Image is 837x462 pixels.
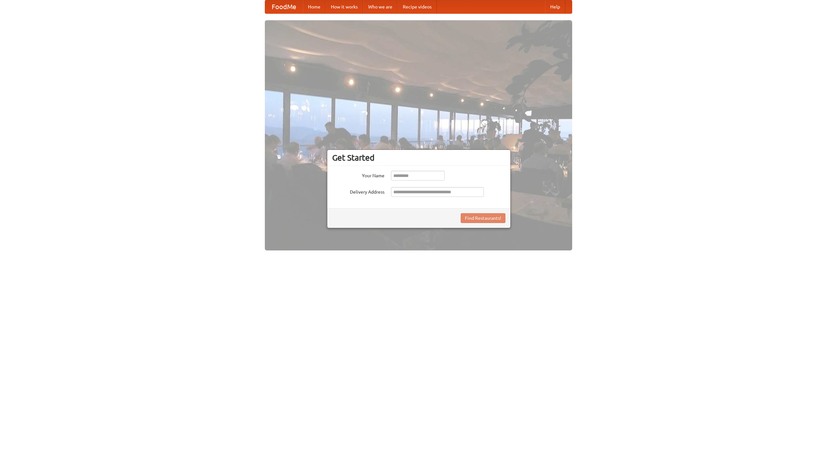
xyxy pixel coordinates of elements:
h3: Get Started [332,153,505,163]
button: Find Restaurants! [461,213,505,223]
a: How it works [326,0,363,13]
a: Recipe videos [398,0,437,13]
a: Help [545,0,565,13]
label: Your Name [332,171,384,179]
label: Delivery Address [332,187,384,195]
a: FoodMe [265,0,303,13]
a: Home [303,0,326,13]
a: Who we are [363,0,398,13]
